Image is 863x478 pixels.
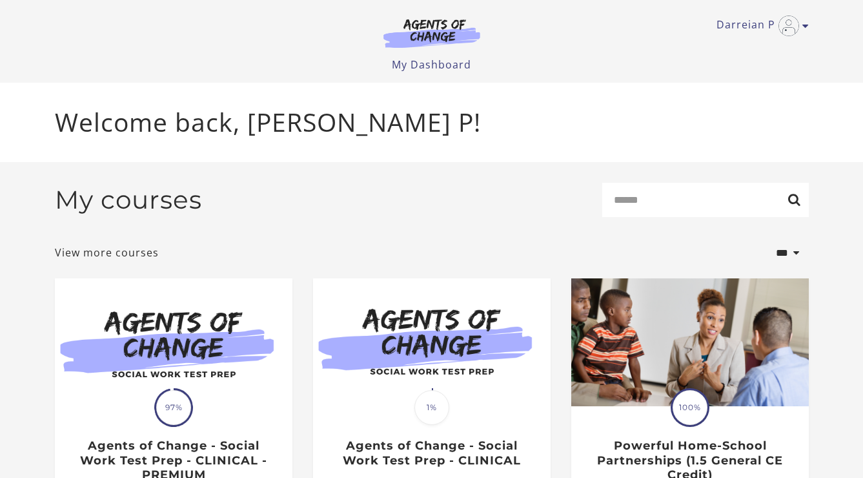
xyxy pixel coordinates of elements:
a: Toggle menu [716,16,802,36]
a: View more courses [55,245,159,260]
span: 97% [156,390,191,425]
a: My Dashboard [392,57,471,72]
span: 1% [414,390,449,425]
p: Welcome back, [PERSON_NAME] P! [55,103,809,141]
h3: Agents of Change - Social Work Test Prep - CLINICAL [327,439,536,468]
h2: My courses [55,185,202,215]
span: 100% [673,390,707,425]
img: Agents of Change Logo [370,18,494,48]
